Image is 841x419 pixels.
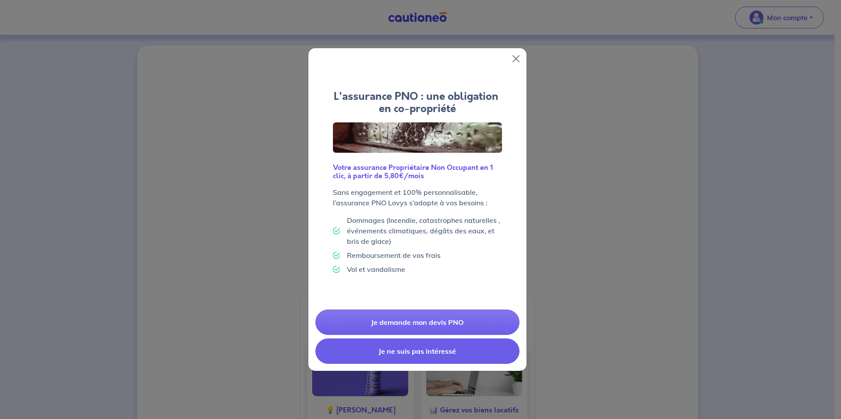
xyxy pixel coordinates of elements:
[347,250,441,261] p: Remboursement de vos frais
[347,215,502,246] p: Dommages (Incendie, catastrophes naturelles , événements climatiques, dégâts des eaux, et bris de...
[333,163,502,180] h6: Votre assurance Propriétaire Non Occupant en 1 clic, à partir de 5,80€/mois
[315,338,519,364] button: Je ne suis pas intéressé
[347,264,405,275] p: Vol et vandalisme
[333,122,502,153] img: Logo Lovys
[333,187,502,208] p: Sans engagement et 100% personnalisable, l’assurance PNO Lovys s’adapte à vos besoins :
[509,52,523,66] button: Close
[315,310,519,335] a: Je demande mon devis PNO
[333,90,502,116] h4: L'assurance PNO : une obligation en co-propriété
